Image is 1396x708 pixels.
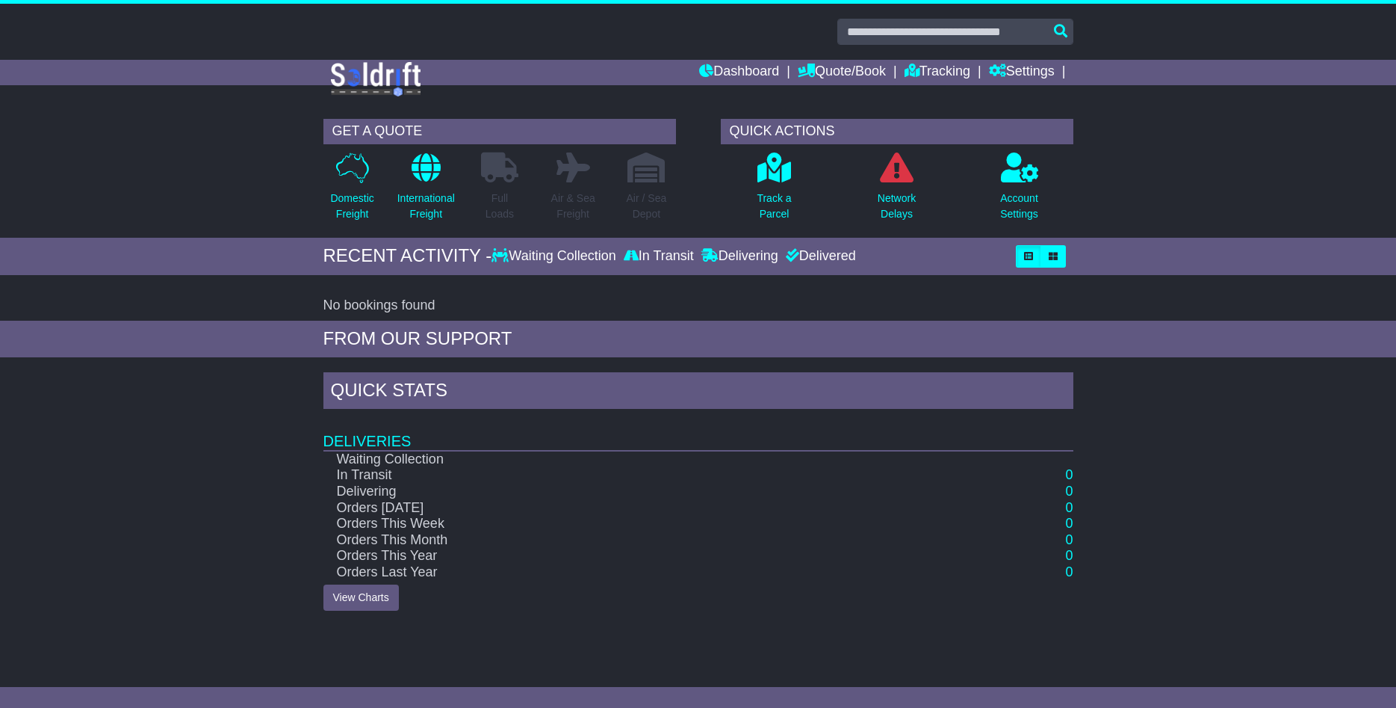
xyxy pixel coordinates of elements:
a: 0 [1065,484,1073,499]
a: 0 [1065,548,1073,563]
a: InternationalFreight [397,152,456,230]
a: Settings [989,60,1055,85]
p: Account Settings [1000,191,1038,222]
a: 0 [1065,467,1073,482]
div: QUICK ACTIONS [721,119,1073,144]
a: 0 [1065,516,1073,531]
div: Waiting Collection [491,248,619,265]
div: Delivered [782,248,856,265]
a: NetworkDelays [877,152,916,230]
td: Orders This Year [323,548,966,564]
td: Deliveries [323,413,1073,451]
p: Track a Parcel [757,191,791,222]
a: Dashboard [699,60,779,85]
td: Waiting Collection [323,451,966,468]
a: DomesticFreight [329,152,374,230]
a: View Charts [323,585,399,611]
div: RECENT ACTIVITY - [323,245,492,267]
div: No bookings found [323,298,1073,314]
p: Full Loads [481,191,518,222]
td: Orders Last Year [323,564,966,581]
a: Tracking [905,60,970,85]
p: Air / Sea Depot [627,191,667,222]
td: Orders [DATE] [323,500,966,517]
td: Orders This Month [323,532,966,549]
a: Quote/Book [798,60,886,85]
div: Delivering [698,248,782,265]
a: 0 [1065,500,1073,515]
p: Air & Sea Freight [551,191,595,222]
div: Quick Stats [323,372,1073,413]
p: International Freight [397,191,455,222]
a: AccountSettings [999,152,1039,230]
div: GET A QUOTE [323,119,676,144]
a: 0 [1065,564,1073,579]
td: Orders This Week [323,516,966,532]
td: Delivering [323,484,966,500]
a: Track aParcel [756,152,792,230]
p: Network Delays [878,191,916,222]
p: Domestic Freight [330,191,373,222]
td: In Transit [323,467,966,484]
div: FROM OUR SUPPORT [323,328,1073,350]
a: 0 [1065,532,1073,547]
div: In Transit [620,248,698,265]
